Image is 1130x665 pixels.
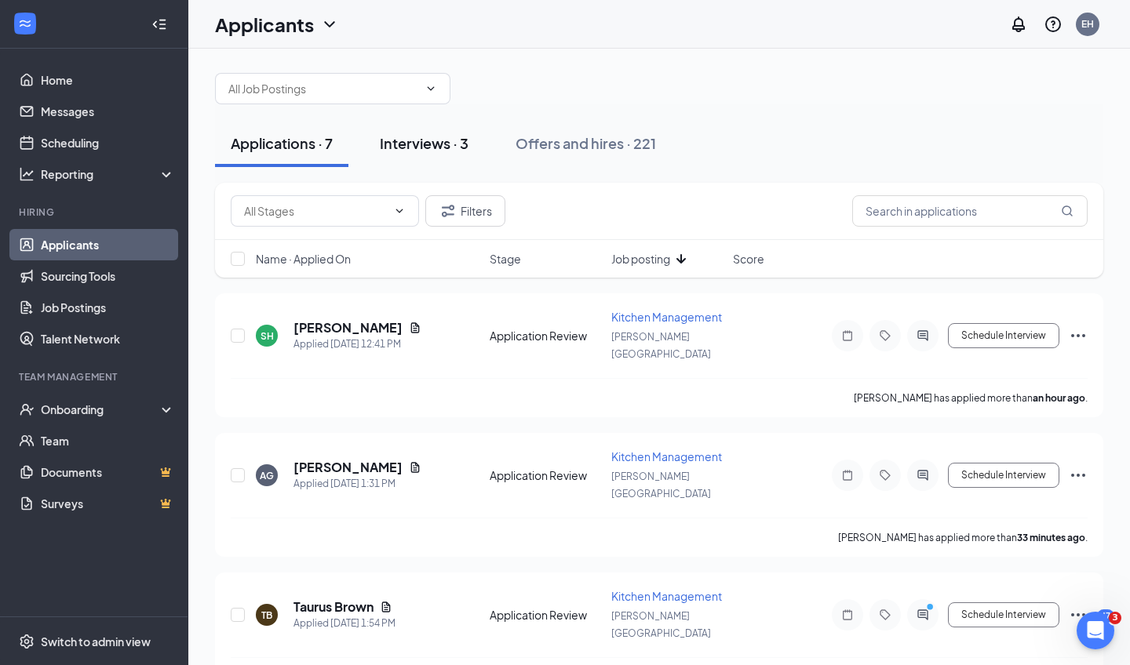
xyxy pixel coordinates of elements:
[244,202,387,220] input: All Stages
[611,310,722,324] span: Kitchen Management
[320,15,339,34] svg: ChevronDown
[293,616,395,631] div: Applied [DATE] 1:54 PM
[516,133,656,153] div: Offers and hires · 221
[838,329,857,342] svg: Note
[41,96,175,127] a: Messages
[41,488,175,519] a: SurveysCrown
[17,16,33,31] svg: WorkstreamLogo
[490,467,602,483] div: Application Review
[19,205,172,219] div: Hiring
[611,589,722,603] span: Kitchen Management
[41,323,175,354] a: Talent Network
[215,11,314,38] h1: Applicants
[876,609,895,621] svg: Tag
[425,82,437,95] svg: ChevronDown
[611,471,711,500] span: [PERSON_NAME][GEOGRAPHIC_DATA]
[261,609,272,622] div: TB
[913,329,932,342] svg: ActiveChat
[1033,392,1085,404] b: an hour ago
[838,469,857,481] svg: Note
[948,602,1059,627] button: Schedule Interview
[913,609,932,621] svg: ActiveChat
[293,319,403,336] h5: [PERSON_NAME]
[1077,612,1114,649] iframe: Intercom live chat
[838,609,857,621] svg: Note
[19,370,172,383] div: Team Management
[611,610,711,639] span: [PERSON_NAME][GEOGRAPHIC_DATA]
[1069,326,1088,345] svg: Ellipses
[41,634,151,649] div: Switch to admin view
[409,322,421,334] svg: Document
[151,16,167,32] svg: Collapse
[611,251,670,267] span: Job posting
[41,127,175,158] a: Scheduling
[876,329,895,342] svg: Tag
[1097,609,1114,623] div: 47
[1109,612,1121,624] span: 3
[923,602,942,615] svg: PrimaryDot
[425,195,505,227] button: Filter Filters
[41,166,176,182] div: Reporting
[913,469,932,481] svg: ActiveChat
[260,469,274,482] div: AG
[838,531,1088,544] p: [PERSON_NAME] has applied more than .
[1017,532,1085,543] b: 33 minutes ago
[380,133,468,153] div: Interviews · 3
[19,634,35,649] svg: Settings
[256,251,351,267] span: Name · Applied On
[41,260,175,292] a: Sourcing Tools
[293,476,421,492] div: Applied [DATE] 1:31 PM
[1069,605,1088,624] svg: Ellipses
[490,251,521,267] span: Stage
[611,331,711,360] span: [PERSON_NAME][GEOGRAPHIC_DATA]
[293,459,403,476] h5: [PERSON_NAME]
[948,323,1059,348] button: Schedule Interview
[19,166,35,182] svg: Analysis
[490,328,602,343] div: Application Review
[41,64,175,96] a: Home
[1061,205,1073,217] svg: MagnifyingGlass
[261,329,274,343] div: SH
[733,251,764,267] span: Score
[231,133,333,153] div: Applications · 7
[41,425,175,456] a: Team
[380,601,392,613] svg: Document
[41,292,175,323] a: Job Postings
[1044,15,1063,34] svg: QuestionInfo
[948,463,1059,488] button: Schedule Interview
[1009,15,1028,34] svg: Notifications
[1081,17,1094,31] div: EH
[393,205,406,217] svg: ChevronDown
[41,402,162,417] div: Onboarding
[41,229,175,260] a: Applicants
[409,461,421,474] svg: Document
[852,195,1088,227] input: Search in applications
[439,202,457,220] svg: Filter
[672,249,691,268] svg: ArrowDown
[228,80,418,97] input: All Job Postings
[293,598,374,616] h5: Taurus Brown
[41,456,175,488] a: DocumentsCrown
[293,336,421,352] div: Applied [DATE] 12:41 PM
[854,391,1088,405] p: [PERSON_NAME] has applied more than .
[19,402,35,417] svg: UserCheck
[1069,466,1088,485] svg: Ellipses
[611,449,722,463] span: Kitchen Management
[490,607,602,623] div: Application Review
[876,469,895,481] svg: Tag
